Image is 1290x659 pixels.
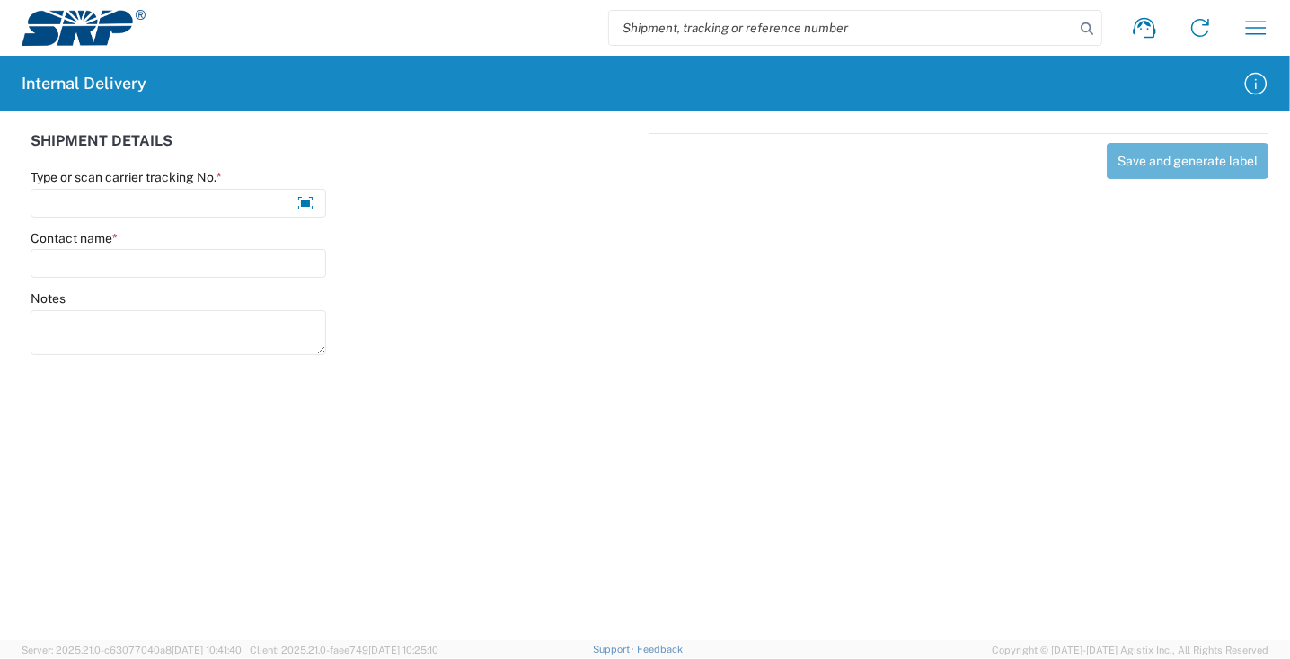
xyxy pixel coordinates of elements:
label: Type or scan carrier tracking No. [31,169,222,185]
a: Support [593,644,638,655]
label: Contact name [31,230,118,246]
span: [DATE] 10:41:40 [172,645,242,655]
span: Copyright © [DATE]-[DATE] Agistix Inc., All Rights Reserved [992,642,1268,658]
span: [DATE] 10:25:10 [368,645,438,655]
a: Feedback [637,644,683,655]
div: SHIPMENT DETAILS [31,133,641,169]
label: Notes [31,290,66,307]
span: Server: 2025.21.0-c63077040a8 [22,645,242,655]
h2: Internal Delivery [22,73,146,94]
input: Shipment, tracking or reference number [609,11,1074,45]
span: Client: 2025.21.0-faee749 [250,645,438,655]
img: srp [22,10,146,46]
